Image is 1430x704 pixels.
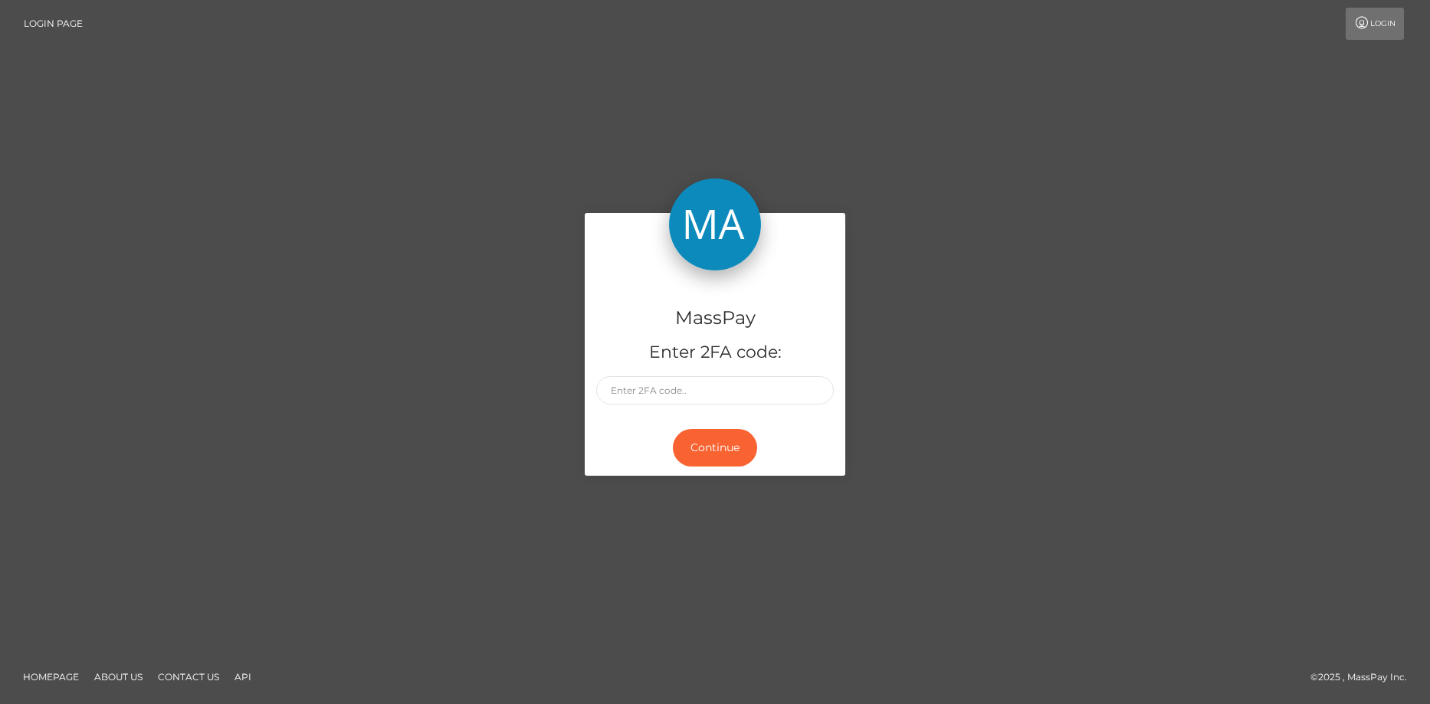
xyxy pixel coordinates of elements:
a: API [228,665,257,689]
button: Continue [673,429,757,467]
a: Contact Us [152,665,225,689]
img: MassPay [669,178,761,270]
input: Enter 2FA code.. [596,376,834,404]
a: About Us [88,665,149,689]
a: Homepage [17,665,85,689]
h5: Enter 2FA code: [596,341,834,365]
div: © 2025 , MassPay Inc. [1310,669,1419,686]
h4: MassPay [596,305,834,332]
a: Login Page [24,8,83,40]
a: Login [1346,8,1404,40]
